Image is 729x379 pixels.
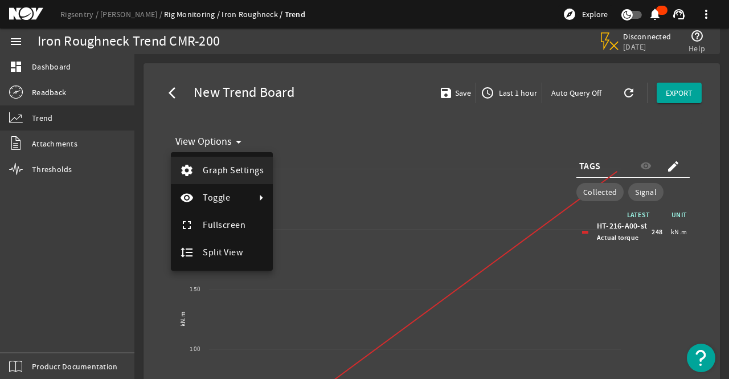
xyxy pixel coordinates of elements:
[180,218,194,232] mat-icon: fullscreen
[203,165,264,176] span: Graph Settings
[203,192,230,203] span: Toggle
[687,344,715,372] button: Open Resource Center
[180,191,194,205] mat-icon: remove_red_eye
[203,219,245,231] span: Fullscreen
[203,247,243,258] span: Split View
[180,246,194,259] mat-icon: format_line_spacing
[180,164,194,177] mat-icon: settings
